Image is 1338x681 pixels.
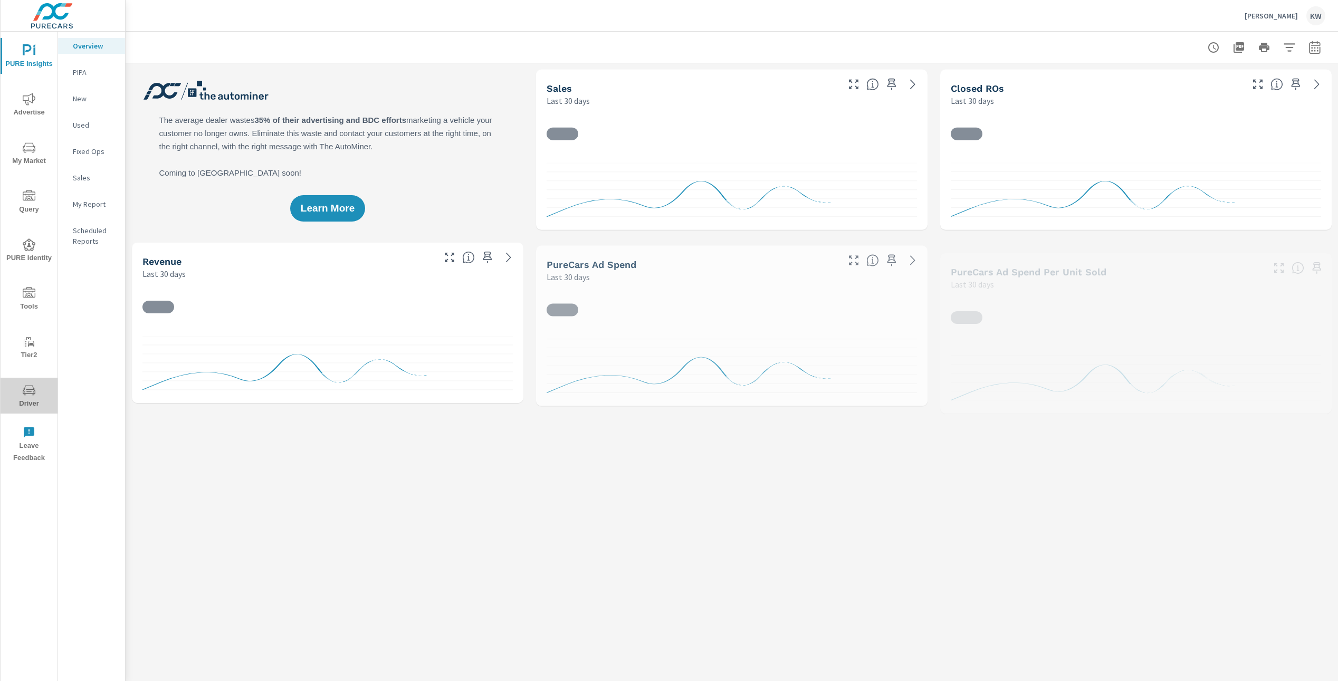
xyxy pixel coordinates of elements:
[1292,262,1304,274] span: Average cost of advertising per each vehicle sold at the dealer over the selected date range. The...
[866,254,879,267] span: Total cost of media for all PureCars channels for the selected dealership group over the selected...
[479,249,496,266] span: Save this to your personalized report
[4,426,54,464] span: Leave Feedback
[290,195,365,222] button: Learn More
[845,76,862,93] button: Make Fullscreen
[1308,76,1325,93] a: See more details in report
[4,287,54,313] span: Tools
[500,249,517,266] a: See more details in report
[1308,260,1325,276] span: Save this to your personalized report
[73,67,117,78] p: PIPA
[441,249,458,266] button: Make Fullscreen
[73,146,117,157] p: Fixed Ops
[73,41,117,51] p: Overview
[547,271,590,283] p: Last 30 days
[547,259,636,270] h5: PureCars Ad Spend
[73,93,117,104] p: New
[1287,76,1304,93] span: Save this to your personalized report
[58,117,125,133] div: Used
[547,83,572,94] h5: Sales
[73,225,117,246] p: Scheduled Reports
[58,223,125,249] div: Scheduled Reports
[4,384,54,410] span: Driver
[58,143,125,159] div: Fixed Ops
[58,38,125,54] div: Overview
[1279,37,1300,58] button: Apply Filters
[1270,78,1283,91] span: Number of Repair Orders Closed by the selected dealership group over the selected time range. [So...
[951,83,1004,94] h5: Closed ROs
[58,170,125,186] div: Sales
[904,76,921,93] a: See more details in report
[951,278,994,291] p: Last 30 days
[547,94,590,107] p: Last 30 days
[73,120,117,130] p: Used
[73,172,117,183] p: Sales
[58,64,125,80] div: PIPA
[1245,11,1298,21] p: [PERSON_NAME]
[883,252,900,269] span: Save this to your personalized report
[845,252,862,269] button: Make Fullscreen
[866,78,879,91] span: Number of vehicles sold by the dealership over the selected date range. [Source: This data is sou...
[4,93,54,119] span: Advertise
[301,204,355,213] span: Learn More
[1228,37,1249,58] button: "Export Report to PDF"
[951,94,994,107] p: Last 30 days
[1,32,58,468] div: nav menu
[73,199,117,209] p: My Report
[58,196,125,212] div: My Report
[1304,37,1325,58] button: Select Date Range
[904,252,921,269] a: See more details in report
[1249,76,1266,93] button: Make Fullscreen
[142,267,186,280] p: Last 30 days
[1270,260,1287,276] button: Make Fullscreen
[4,335,54,361] span: Tier2
[951,266,1106,277] h5: PureCars Ad Spend Per Unit Sold
[883,76,900,93] span: Save this to your personalized report
[462,251,475,264] span: Total sales revenue over the selected date range. [Source: This data is sourced from the dealer’s...
[58,91,125,107] div: New
[1254,37,1275,58] button: Print Report
[1306,6,1325,25] div: KW
[4,44,54,70] span: PURE Insights
[4,238,54,264] span: PURE Identity
[4,141,54,167] span: My Market
[142,256,181,267] h5: Revenue
[4,190,54,216] span: Query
